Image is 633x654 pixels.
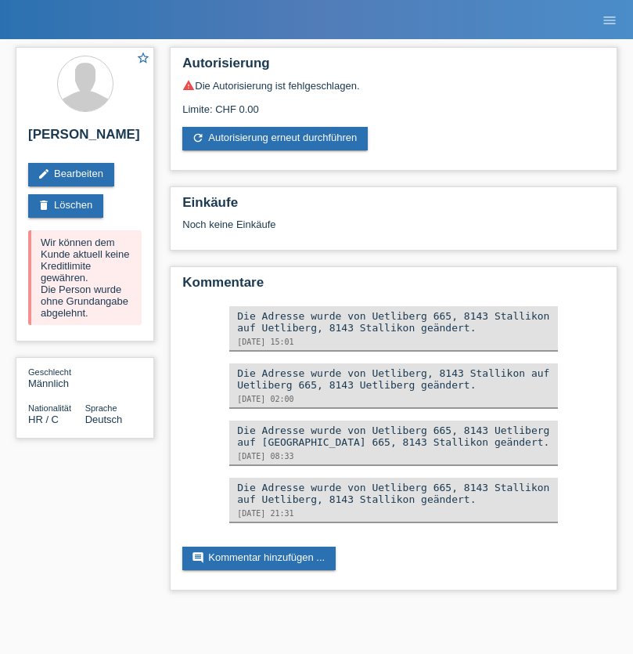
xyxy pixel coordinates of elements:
a: editBearbeiten [28,163,114,186]
div: Limite: CHF 0.00 [182,92,605,115]
i: warning [182,79,195,92]
i: refresh [192,132,204,144]
a: commentKommentar hinzufügen ... [182,547,336,570]
div: Die Adresse wurde von Uetliberg, 8143 Stallikon auf Uetliberg 665, 8143 Uetliberg geändert. [237,367,550,391]
div: [DATE] 02:00 [237,395,550,403]
i: edit [38,168,50,180]
h2: Autorisierung [182,56,605,79]
div: Die Adresse wurde von Uetliberg 665, 8143 Stallikon auf Uetliberg, 8143 Stallikon geändert. [237,482,550,505]
div: [DATE] 21:31 [237,509,550,518]
i: menu [602,13,617,28]
div: Wir können dem Kunde aktuell keine Kreditlimite gewähren. Die Person wurde ohne Grundangabe abgel... [28,230,142,325]
span: Geschlecht [28,367,71,377]
div: Die Adresse wurde von Uetliberg 665, 8143 Stallikon auf Uetliberg, 8143 Stallikon geändert. [237,310,550,334]
i: delete [38,199,50,211]
div: Die Autorisierung ist fehlgeschlagen. [182,79,605,92]
h2: Kommentare [182,275,605,298]
i: star_border [136,51,150,65]
span: Kroatien / C / 15.04.2021 [28,414,59,425]
span: Deutsch [85,414,123,425]
span: Sprache [85,403,117,413]
div: Männlich [28,366,85,389]
a: deleteLöschen [28,194,103,218]
div: [DATE] 15:01 [237,338,550,346]
span: Nationalität [28,403,71,413]
div: Die Adresse wurde von Uetliberg 665, 8143 Uetliberg auf [GEOGRAPHIC_DATA] 665, 8143 Stallikon geä... [237,425,550,448]
i: comment [192,551,204,564]
h2: [PERSON_NAME] [28,127,142,150]
a: menu [594,15,625,24]
a: refreshAutorisierung erneut durchführen [182,127,368,150]
a: star_border [136,51,150,67]
div: Noch keine Einkäufe [182,219,605,242]
h2: Einkäufe [182,195,605,219]
div: [DATE] 08:33 [237,452,550,461]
